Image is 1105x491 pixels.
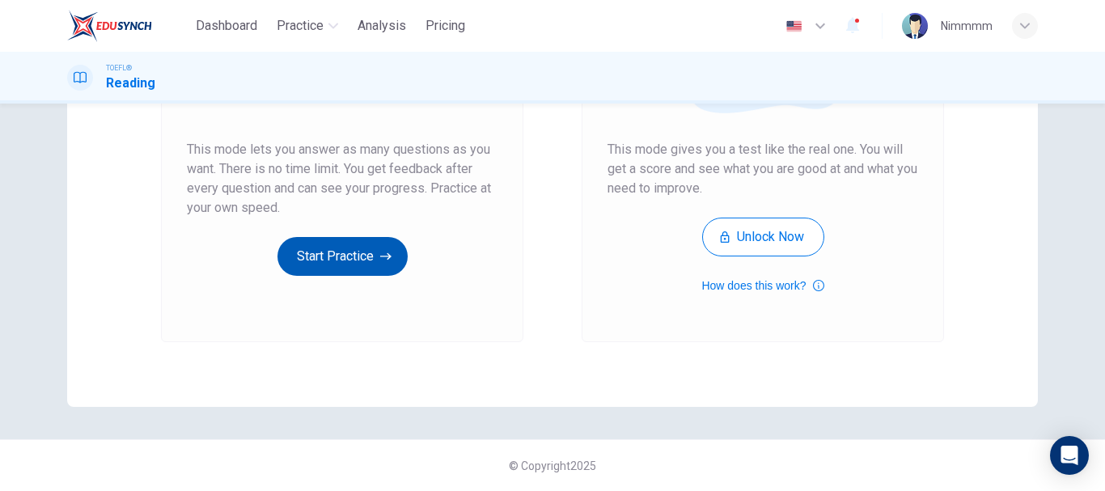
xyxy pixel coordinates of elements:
[189,11,264,40] button: Dashboard
[351,11,413,40] button: Analysis
[187,140,497,218] span: This mode lets you answer as many questions as you want. There is no time limit. You get feedback...
[358,16,406,36] span: Analysis
[106,74,155,93] h1: Reading
[509,459,596,472] span: © Copyright 2025
[702,218,824,256] button: Unlock Now
[902,13,928,39] img: Profile picture
[941,16,993,36] div: Nimmmm
[270,11,345,40] button: Practice
[106,62,132,74] span: TOEFL®
[196,16,257,36] span: Dashboard
[608,140,918,198] span: This mode gives you a test like the real one. You will get a score and see what you are good at a...
[419,11,472,40] button: Pricing
[1050,436,1089,475] div: Open Intercom Messenger
[425,16,465,36] span: Pricing
[277,237,408,276] button: Start Practice
[67,10,152,42] img: EduSynch logo
[67,10,189,42] a: EduSynch logo
[701,276,823,295] button: How does this work?
[277,16,324,36] span: Practice
[784,20,804,32] img: en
